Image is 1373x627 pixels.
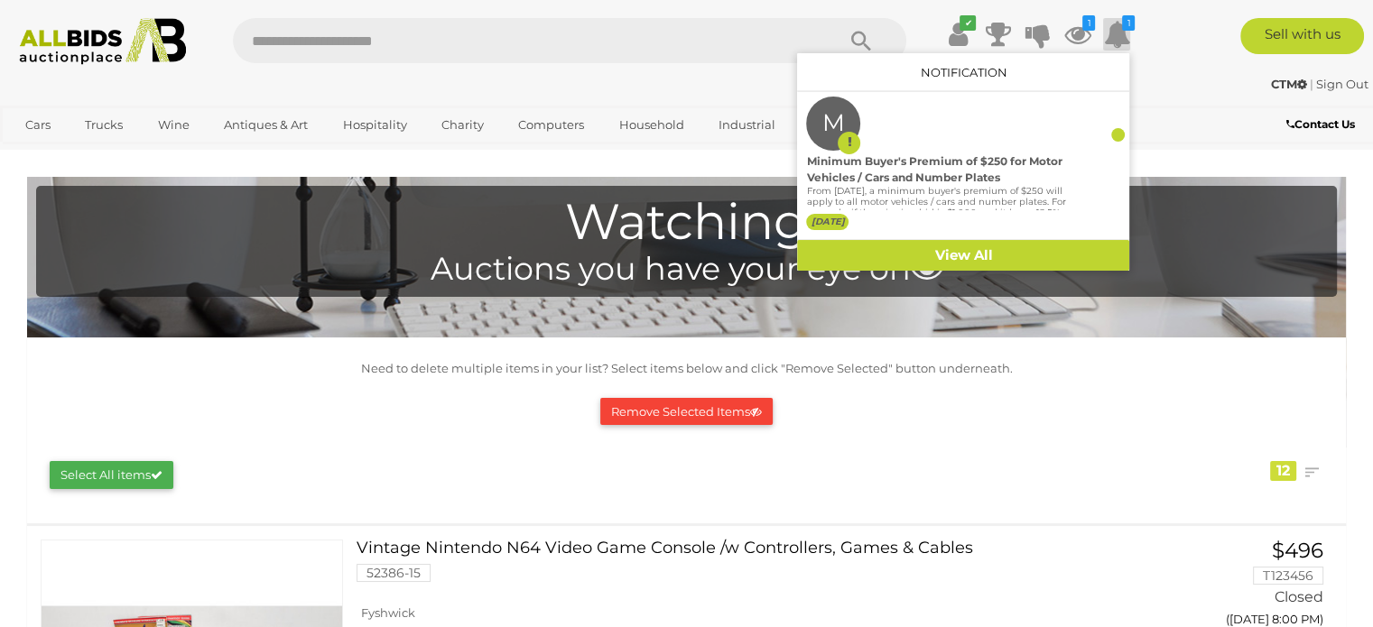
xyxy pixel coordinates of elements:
[45,252,1328,287] h4: Auctions you have your eye on
[816,18,906,63] button: Search
[45,195,1328,250] h1: Watching
[608,110,696,140] a: Household
[920,65,1007,79] a: Notification
[370,539,1112,595] a: Vintage Nintendo N64 Video Game Console /w Controllers, Games & Cables 52386-15
[1271,77,1310,91] a: CTM
[506,110,596,140] a: Computers
[14,140,165,170] a: [GEOGRAPHIC_DATA]
[806,214,849,230] label: [DATE]
[430,110,496,140] a: Charity
[944,18,971,51] a: ✔
[960,15,976,31] i: ✔
[1103,18,1130,51] a: 1
[1310,77,1313,91] span: |
[1082,15,1095,31] i: 1
[1063,18,1090,51] a: 1
[146,110,201,140] a: Wine
[331,110,419,140] a: Hospitality
[806,153,1066,186] div: Minimum Buyer's Premium of $250 for Motor Vehicles / Cars and Number Plates
[1286,117,1355,131] b: Contact Us
[1240,18,1364,54] a: Sell with us
[1270,461,1296,481] div: 12
[1316,77,1368,91] a: Sign Out
[806,186,1066,272] p: From [DATE], a minimum buyer's premium of $250 will apply to all motor vehicles / cars and number...
[600,398,773,426] button: Remove Selected Items
[36,358,1337,379] p: Need to delete multiple items in your list? Select items below and click "Remove Selected" button...
[1271,77,1307,91] strong: CTM
[822,97,845,151] label: M
[707,110,787,140] a: Industrial
[797,240,1129,272] a: View All
[212,110,320,140] a: Antiques & Art
[14,110,62,140] a: Cars
[1122,15,1135,31] i: 1
[10,18,196,65] img: Allbids.com.au
[1272,538,1323,563] span: $496
[50,461,173,489] button: Select All items
[1286,115,1359,134] a: Contact Us
[73,110,135,140] a: Trucks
